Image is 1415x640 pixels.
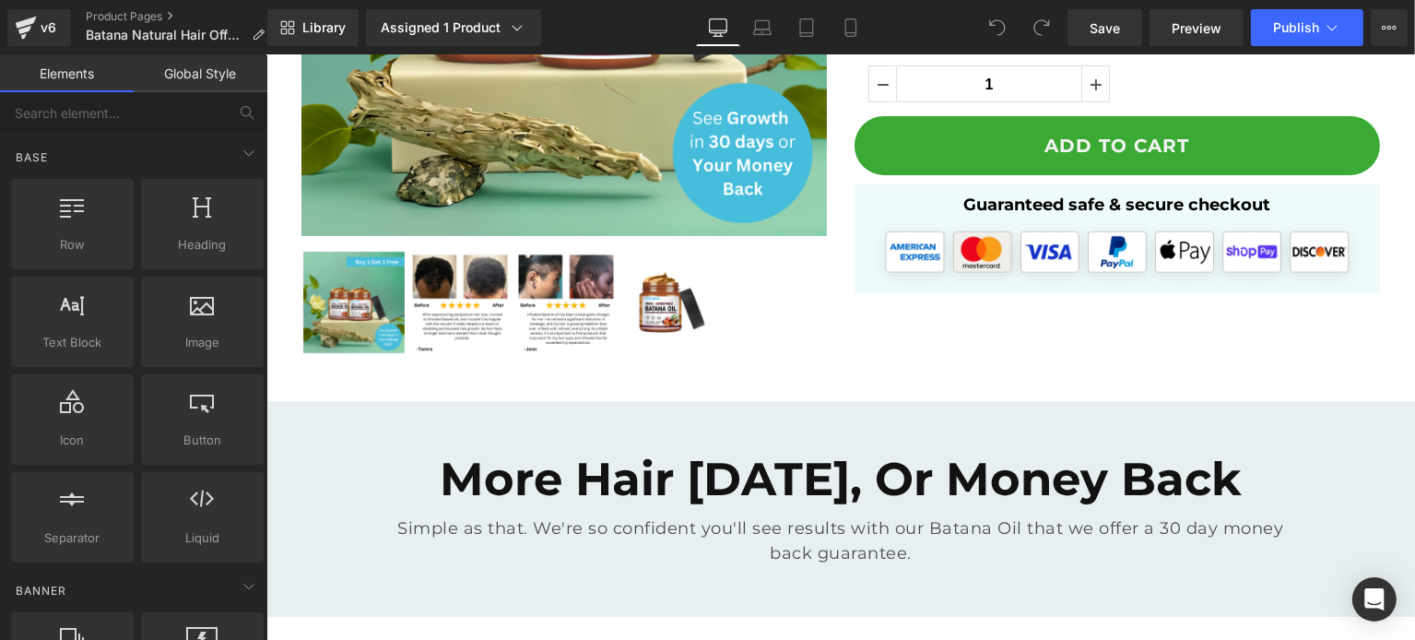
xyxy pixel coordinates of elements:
span: Save [1090,18,1120,38]
a: Global Style [134,55,267,92]
button: Publish [1251,9,1363,46]
span: Row [17,235,128,255]
span: Base [14,148,50,166]
span: Batana Natural Hair Offer 2 [86,28,244,42]
img: 100% Natural Batana Hair Growth Oil [37,196,138,298]
img: 100% Natural Batana Hair Growth Oil [143,196,244,298]
span: Image [147,333,258,352]
button: Undo [979,9,1016,46]
button: More [1371,9,1408,46]
a: Product Pages [86,9,279,24]
span: Publish [1273,20,1319,35]
b: Guaranteed safe & secure checkout [698,139,1005,160]
a: Tablet [784,9,829,46]
span: Banner [14,582,68,599]
a: v6 [7,9,71,46]
div: Open Intercom Messenger [1352,577,1397,622]
a: Preview [1150,9,1244,46]
span: Button [147,431,258,450]
img: 100% Natural Batana Hair Growth Oil [249,196,350,298]
a: Mobile [829,9,873,46]
a: Desktop [696,9,740,46]
div: Assigned 1 Product [381,18,526,37]
a: New Library [267,9,359,46]
img: 100% Natural Batana Hair Growth Oil [355,196,456,298]
span: Separator [17,528,128,548]
span: Text Block [17,333,128,352]
span: Preview [1172,18,1221,38]
button: ADD TO CART [588,61,1114,120]
span: Icon [17,431,128,450]
a: Laptop [740,9,784,46]
span: Liquid [147,528,258,548]
span: Heading [147,235,258,255]
button: Redo [1023,9,1060,46]
div: v6 [37,16,60,40]
span: Library [302,19,346,36]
